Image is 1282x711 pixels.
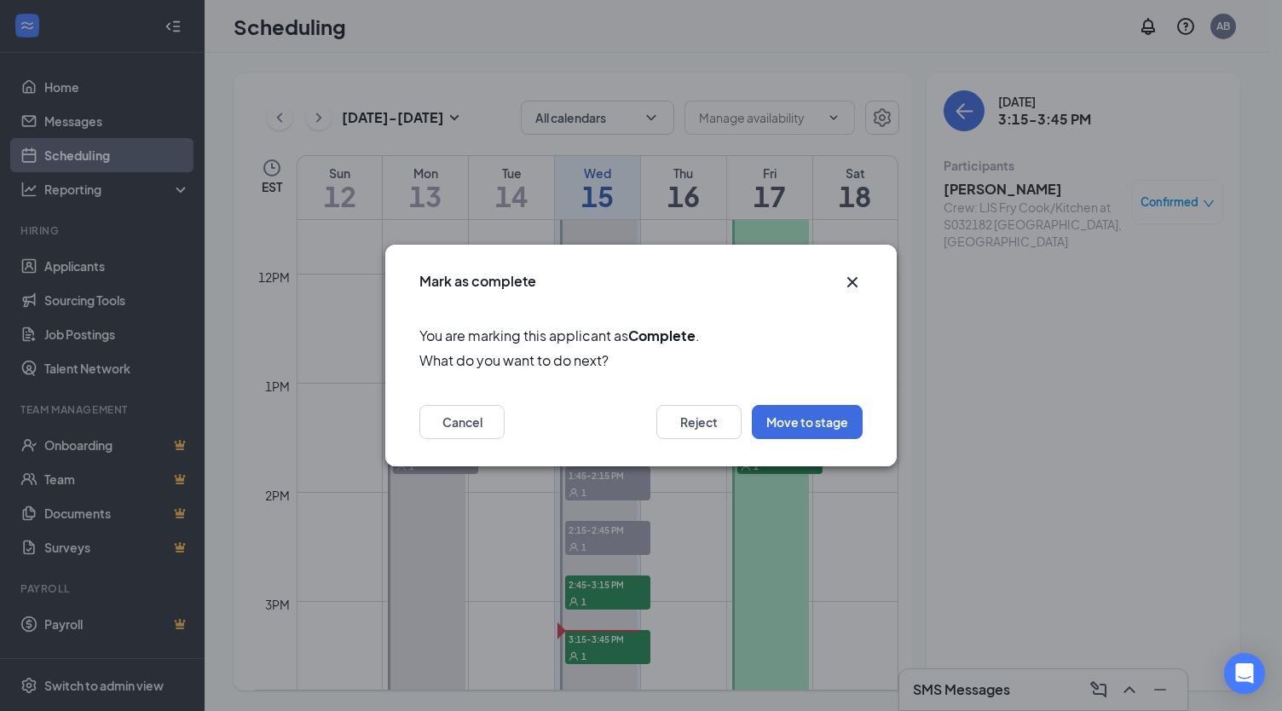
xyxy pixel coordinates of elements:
[842,272,863,292] svg: Cross
[628,327,696,344] b: Complete
[419,350,863,371] span: What do you want to do next?
[1224,653,1265,694] div: Open Intercom Messenger
[419,272,536,291] h3: Mark as complete
[842,272,863,292] button: Close
[419,325,863,346] span: You are marking this applicant as .
[752,405,863,439] button: Move to stage
[419,405,505,439] button: Cancel
[656,405,742,439] button: Reject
